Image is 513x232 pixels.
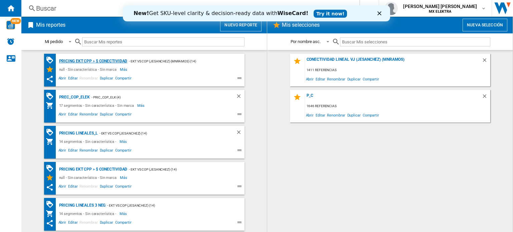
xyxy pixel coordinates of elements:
span: Renombrar [326,74,346,83]
div: Por nombre asc. [291,39,321,44]
div: Borrar [236,93,244,101]
span: Más [120,138,128,146]
ng-md-icon: Este reporte se ha compartido contigo [46,75,54,83]
span: Renombrar [78,219,99,227]
span: Editar [67,219,78,227]
h2: Mis reportes [35,19,67,31]
span: Editar [67,111,78,119]
span: Más [120,65,128,73]
span: Renombrar [78,183,99,191]
div: Mis Selecciones [46,174,57,182]
div: - pric_cop_elk (4) [90,93,222,101]
span: Renombrar [78,75,99,83]
div: Conectividad Lineal vj (jesanchez) (mnramos) [305,57,482,66]
span: Más [137,101,146,109]
span: Abrir [305,110,315,120]
div: Matriz de PROMOCIONES [46,164,57,173]
div: Matriz de PROMOCIONES [46,56,57,64]
div: Pricing EKT CPP > $ Conectividad [57,57,128,65]
div: Matriz de PROMOCIONES [46,92,57,100]
span: Editar [67,183,78,191]
span: Duplicar [99,75,114,83]
div: Mis Selecciones [46,65,57,73]
span: Compartir [114,219,133,227]
span: Duplicar [99,183,114,191]
div: 14 segmentos - Sin característica - [57,138,120,146]
button: Nuevo reporte [220,19,262,31]
span: Abrir [57,75,67,83]
div: Mi pedido [45,39,63,44]
span: NEW [10,18,21,24]
img: wise-card.svg [6,21,15,29]
span: Duplicar [346,74,362,83]
span: Abrir [57,147,67,155]
div: 14 segmentos - Sin característica - [57,210,120,218]
div: Buscar [36,4,342,13]
input: Buscar Mis reportes [82,37,244,46]
span: Editar [67,75,78,83]
span: Duplicar [99,147,114,155]
div: Borrar [482,57,490,66]
div: Pricing lineales_L [57,129,98,138]
span: Más [120,174,128,182]
span: Abrir [305,74,315,83]
span: Compartir [114,75,133,83]
ng-md-icon: Este reporte se ha compartido contigo [46,219,54,227]
span: Compartir [114,183,133,191]
div: 17 segmentos - Sin característica - Sin marca [57,101,138,109]
b: MX ELEKTRA [429,9,451,14]
div: - EKT vs Cop (jesanchez) (14) [127,165,231,174]
div: - EKT vs Cop (jesanchez) (mnramos) (14) [127,57,231,65]
div: Cerrar [254,6,261,10]
span: Abrir [57,183,67,191]
span: Renombrar [78,147,99,155]
span: Duplicar [99,219,114,227]
h2: Mis selecciones [281,19,321,31]
span: Editar [315,74,326,83]
div: Mi colección [46,138,57,146]
img: alerts-logo.svg [7,37,15,45]
div: null - Sin característica - Sin marca [57,65,120,73]
span: Compartir [114,111,133,119]
span: Duplicar [346,110,362,120]
span: Más [120,210,128,218]
span: Compartir [362,74,380,83]
ng-md-icon: Este reporte se ha compartido contigo [46,183,54,191]
span: Compartir [114,147,133,155]
div: Borrar [482,93,490,102]
span: Editar [67,147,78,155]
div: Pricing EKT CPP > $ Conectividad [57,165,128,174]
span: Editar [315,110,326,120]
div: 1646 referencias [305,102,490,110]
div: - EKT vs Cop (jesanchez) (14) [98,129,222,138]
span: Abrir [57,219,67,227]
div: prec_cop_elek [57,93,90,101]
input: Buscar Mis selecciones [340,37,490,46]
iframe: Intercom live chat banner [123,5,390,21]
span: Compartir [362,110,380,120]
div: - EKT vs Cop (jesanchez) (14) [106,201,231,210]
img: profile.jpg [384,2,398,15]
div: Mi colección [46,210,57,218]
span: Renombrar [78,111,99,119]
div: Pricing lineales 3 neg [57,201,106,210]
span: Abrir [57,111,67,119]
div: Matriz de PROMOCIONES [46,128,57,137]
span: Renombrar [326,110,346,120]
div: null - Sin característica - Sin marca [57,174,120,182]
span: [PERSON_NAME] [PERSON_NAME] [403,3,477,10]
div: Mi colección [46,101,57,109]
button: Nueva selección [463,19,507,31]
div: P_C [305,93,482,102]
span: Duplicar [99,111,114,119]
div: Borrar [236,129,244,138]
div: 1411 referencias [305,66,490,74]
div: Matriz de PROMOCIONES [46,200,57,209]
